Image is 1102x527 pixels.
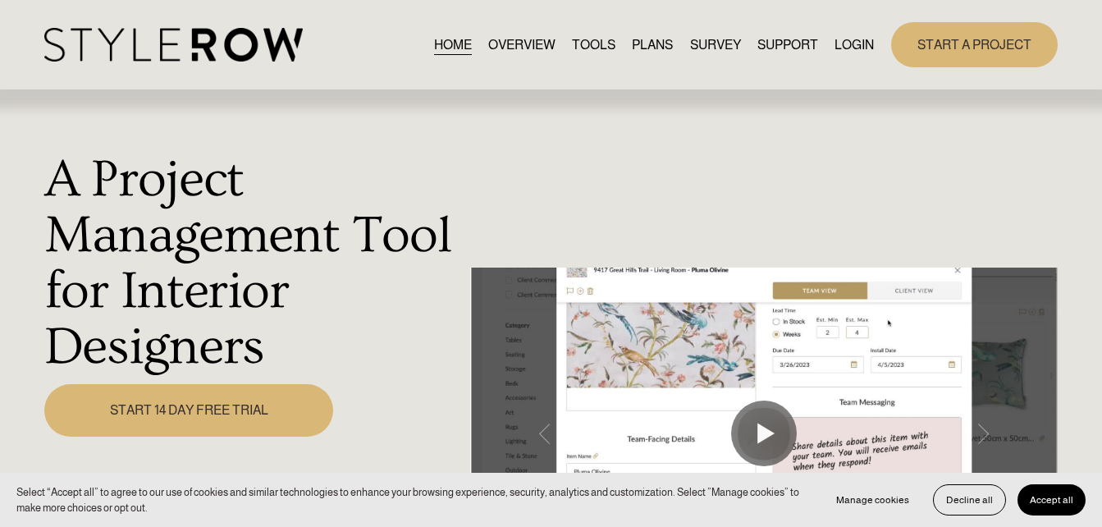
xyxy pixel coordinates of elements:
button: Accept all [1017,484,1086,516]
a: LOGIN [835,34,874,56]
a: folder dropdown [757,34,818,56]
span: SUPPORT [757,35,818,55]
a: HOME [434,34,472,56]
a: START A PROJECT [891,22,1058,67]
img: StyleRow [44,28,303,62]
button: Decline all [933,484,1006,516]
a: OVERVIEW [488,34,556,56]
button: Play [731,401,797,466]
button: Manage cookies [824,484,921,516]
span: Decline all [946,494,993,506]
a: PLANS [632,34,673,56]
p: Select “Accept all” to agree to our use of cookies and similar technologies to enhance your brows... [16,484,807,516]
span: Manage cookies [836,494,909,506]
span: Accept all [1030,494,1073,506]
h1: A Project Management Tool for Interior Designers [44,152,461,375]
a: SURVEY [690,34,741,56]
a: START 14 DAY FREE TRIAL [44,384,334,437]
a: TOOLS [572,34,615,56]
